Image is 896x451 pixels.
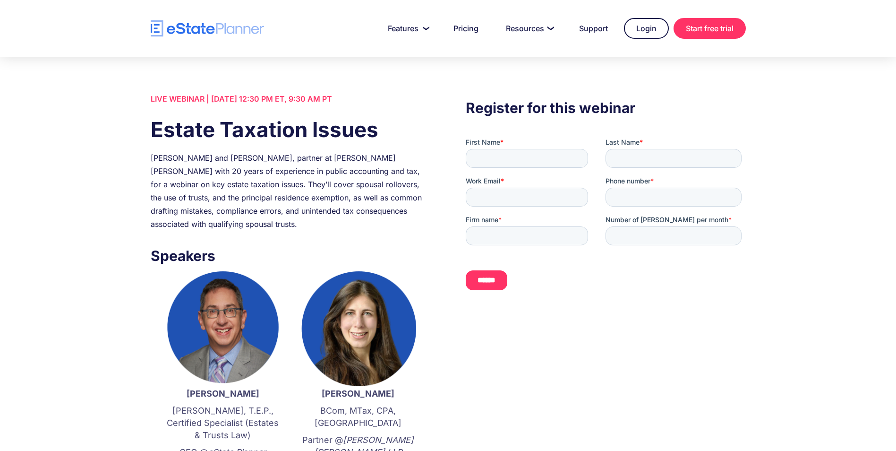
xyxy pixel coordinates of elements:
a: Start free trial [674,18,746,39]
h1: Estate Taxation Issues [151,115,430,144]
a: Login [624,18,669,39]
a: Support [568,19,619,38]
a: Resources [495,19,563,38]
strong: [PERSON_NAME] [187,389,259,399]
h3: Register for this webinar [466,97,745,119]
iframe: Form 0 [466,138,745,298]
p: BCom, MTax, CPA, [GEOGRAPHIC_DATA] [300,405,416,429]
div: LIVE WEBINAR | [DATE] 12:30 PM ET, 9:30 AM PT [151,92,430,105]
h3: Speakers [151,245,430,267]
p: [PERSON_NAME], T.E.P., Certified Specialist (Estates & Trusts Law) [165,405,281,442]
a: Pricing [442,19,490,38]
a: home [151,20,264,37]
strong: [PERSON_NAME] [322,389,394,399]
a: Features [376,19,437,38]
div: [PERSON_NAME] and [PERSON_NAME], partner at [PERSON_NAME] [PERSON_NAME] with 20 years of experien... [151,151,430,231]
